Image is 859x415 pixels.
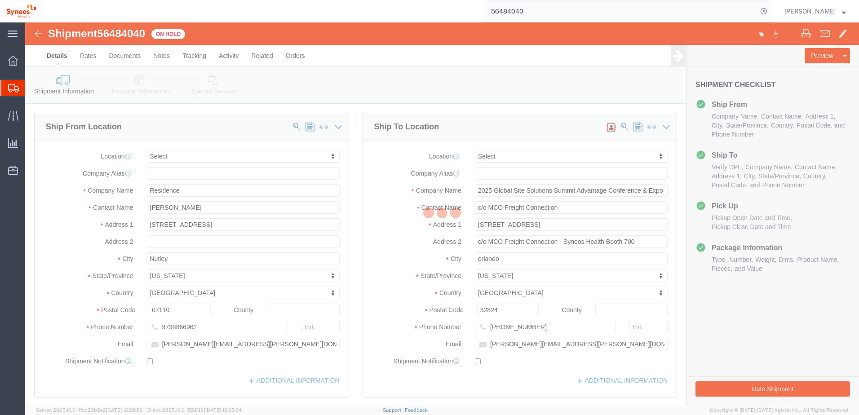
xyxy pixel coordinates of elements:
[405,407,428,413] a: Feedback
[6,4,36,18] img: logo
[484,0,757,22] input: Search for shipment number, reference number
[383,407,405,413] a: Support
[146,407,242,413] span: Client: 2025.16.0-1592391
[784,6,846,17] button: [PERSON_NAME]
[205,407,242,413] span: [DATE] 12:25:34
[36,407,142,413] span: Server: 2025.16.0-1ffcc23b9e2
[710,406,848,414] span: Copyright © [DATE]-[DATE] Agistix Inc., All Rights Reserved
[784,6,836,16] span: Natan Tateishi
[106,407,142,413] span: [DATE] 12:29:29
